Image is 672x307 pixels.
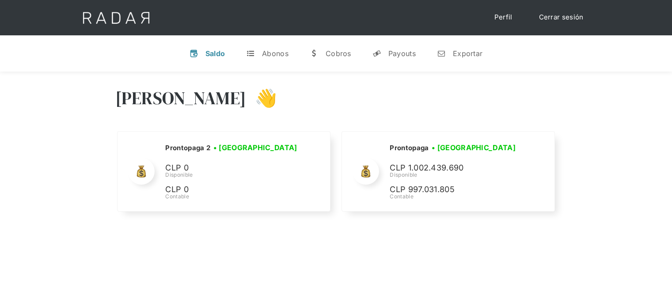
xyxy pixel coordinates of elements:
p: CLP 997.031.805 [390,183,522,196]
p: CLP 0 [165,183,298,196]
div: Abonos [262,49,289,58]
div: t [246,49,255,58]
div: Disponible [165,171,300,179]
div: Contable [165,193,300,201]
h2: Prontopaga 2 [165,144,210,152]
p: CLP 0 [165,162,298,174]
div: Payouts [388,49,416,58]
div: v [190,49,198,58]
div: Cobros [326,49,351,58]
div: Contable [390,193,522,201]
div: y [372,49,381,58]
div: Exportar [453,49,482,58]
p: CLP 1.002.439.690 [390,162,522,174]
div: w [310,49,319,58]
h3: [PERSON_NAME] [115,87,247,109]
div: Disponible [390,171,522,179]
h2: Prontopaga [390,144,429,152]
a: Cerrar sesión [530,9,592,26]
h3: • [GEOGRAPHIC_DATA] [213,142,297,153]
a: Perfil [486,9,521,26]
h3: • [GEOGRAPHIC_DATA] [432,142,516,153]
h3: 👋 [246,87,277,109]
div: n [437,49,446,58]
div: Saldo [205,49,225,58]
